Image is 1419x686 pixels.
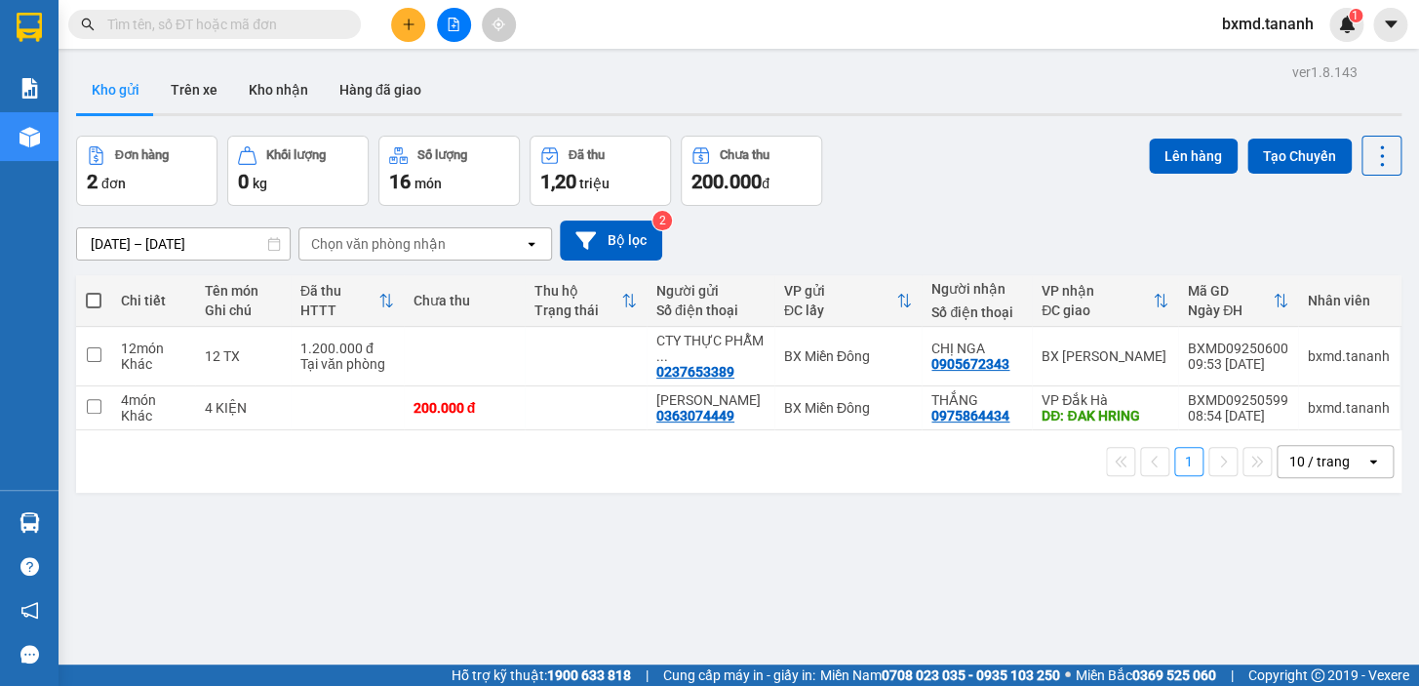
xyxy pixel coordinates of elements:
div: Số điện thoại [656,303,765,318]
button: Trên xe [155,66,233,113]
span: đ [762,176,769,191]
span: triệu [579,176,610,191]
img: logo-vxr [17,13,42,42]
div: VP Đắk Hà [1042,392,1168,408]
div: BXMD09250599 [1188,392,1288,408]
div: Chưa thu [414,293,516,308]
button: Đơn hàng2đơn [76,136,217,206]
div: 08:54 [DATE] [1188,408,1288,424]
div: THẮNG [931,392,1022,408]
button: caret-down [1373,8,1407,42]
div: Người gửi [656,283,765,299]
span: ⚪️ [1065,671,1071,679]
div: ver 1.8.143 [1292,61,1358,83]
sup: 1 [1349,9,1362,22]
div: Người nhận [931,281,1022,297]
span: message [20,645,39,664]
div: Chưa thu [720,148,769,162]
span: notification [20,601,39,620]
button: Bộ lọc [560,221,662,261]
div: Nhân viên [1308,293,1390,308]
th: Toggle SortBy [1032,275,1178,327]
div: VP nhận [1042,283,1153,299]
img: warehouse-icon [20,127,40,147]
div: CHỊ NGA [931,341,1022,356]
b: [PERSON_NAME] [151,129,256,144]
div: Khác [121,408,185,424]
img: warehouse-icon [20,512,40,533]
input: Select a date range. [77,228,290,260]
span: environment [10,108,23,122]
div: LÊ MẠNH ĐỨC [656,392,765,408]
div: bxmd.tananh [1308,348,1390,364]
div: Trạng thái [534,303,621,318]
div: BX [PERSON_NAME] [1042,348,1168,364]
div: Thu hộ [534,283,621,299]
div: 10 / trang [1289,452,1350,471]
span: search [81,18,95,31]
button: file-add [437,8,471,42]
button: Số lượng16món [378,136,520,206]
span: 2 [87,170,98,193]
div: Khối lượng [266,148,326,162]
button: aim [482,8,516,42]
div: Đơn hàng [115,148,169,162]
div: 09:53 [DATE] [1188,356,1288,372]
div: HTTT [300,303,378,318]
div: 12 TX [205,348,281,364]
span: 1 [1352,9,1359,22]
span: file-add [447,18,460,31]
div: Số lượng [417,148,467,162]
div: BXMD09250600 [1188,341,1288,356]
span: 16 [389,170,411,193]
div: 0363074449 [656,408,734,424]
svg: open [524,236,539,252]
span: question-circle [20,557,39,576]
div: 200.000 đ [414,400,516,416]
div: ĐC giao [1042,303,1153,318]
button: Kho nhận [233,66,324,113]
div: Mã GD [1188,283,1273,299]
div: DĐ: ĐAK HRING [1042,408,1168,424]
span: copyright [1311,668,1324,682]
button: 1 [1174,447,1203,476]
strong: 0708 023 035 - 0935 103 250 [882,667,1060,683]
div: bxmd.tananh [1308,400,1390,416]
b: Dãy 3 A6 trong BXMĐ cũ [10,107,116,144]
div: Số điện thoại [931,304,1022,320]
div: Chi tiết [121,293,185,308]
img: logo.jpg [10,10,78,78]
button: Đã thu1,20 triệu [530,136,671,206]
svg: open [1365,454,1381,469]
div: 12 món [121,341,185,356]
button: Lên hàng [1149,139,1238,174]
div: Đã thu [569,148,605,162]
div: CTY THỰC PHẪM CHOLIMEX [656,333,765,364]
div: Tại văn phòng [300,356,394,372]
div: 0975864434 [931,408,1009,424]
div: VP gửi [784,283,896,299]
li: Tân Anh [10,10,283,47]
input: Tìm tên, số ĐT hoặc mã đơn [107,14,337,35]
div: Khác [121,356,185,372]
span: 1,20 [540,170,576,193]
div: 0237653389 [656,364,734,380]
span: aim [492,18,505,31]
span: Miền Bắc [1076,665,1216,686]
span: món [414,176,442,191]
button: plus [391,8,425,42]
span: Cung cấp máy in - giấy in: [663,665,815,686]
th: Toggle SortBy [291,275,404,327]
div: BX Miền Đông [784,400,912,416]
div: Chọn văn phòng nhận [311,234,446,254]
img: icon-new-feature [1338,16,1356,33]
span: caret-down [1382,16,1399,33]
li: VP BX [PERSON_NAME] [135,83,259,126]
div: ĐC lấy [784,303,896,318]
div: 0905672343 [931,356,1009,372]
div: 1.200.000 đ [300,341,394,356]
th: Toggle SortBy [525,275,647,327]
span: Miền Nam [820,665,1060,686]
li: VP BX Miền Đông [10,83,135,104]
button: Tạo Chuyến [1247,139,1352,174]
